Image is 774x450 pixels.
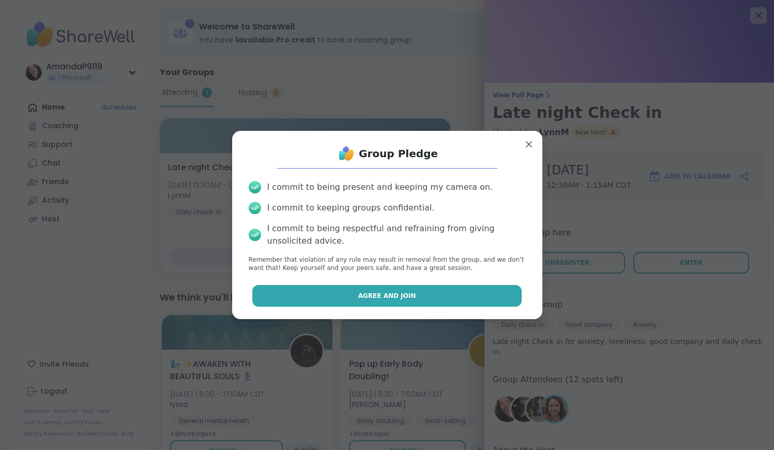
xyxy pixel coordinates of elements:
span: Agree and Join [358,291,416,301]
div: I commit to being respectful and refraining from giving unsolicited advice. [267,222,526,247]
button: Agree and Join [252,285,522,307]
p: Remember that violation of any rule may result in removal from the group, and we don’t want that!... [249,256,526,273]
div: I commit to keeping groups confidential. [267,202,435,214]
div: I commit to being present and keeping my camera on. [267,181,493,193]
img: ShareWell Logo [336,143,357,164]
h1: Group Pledge [359,146,438,161]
